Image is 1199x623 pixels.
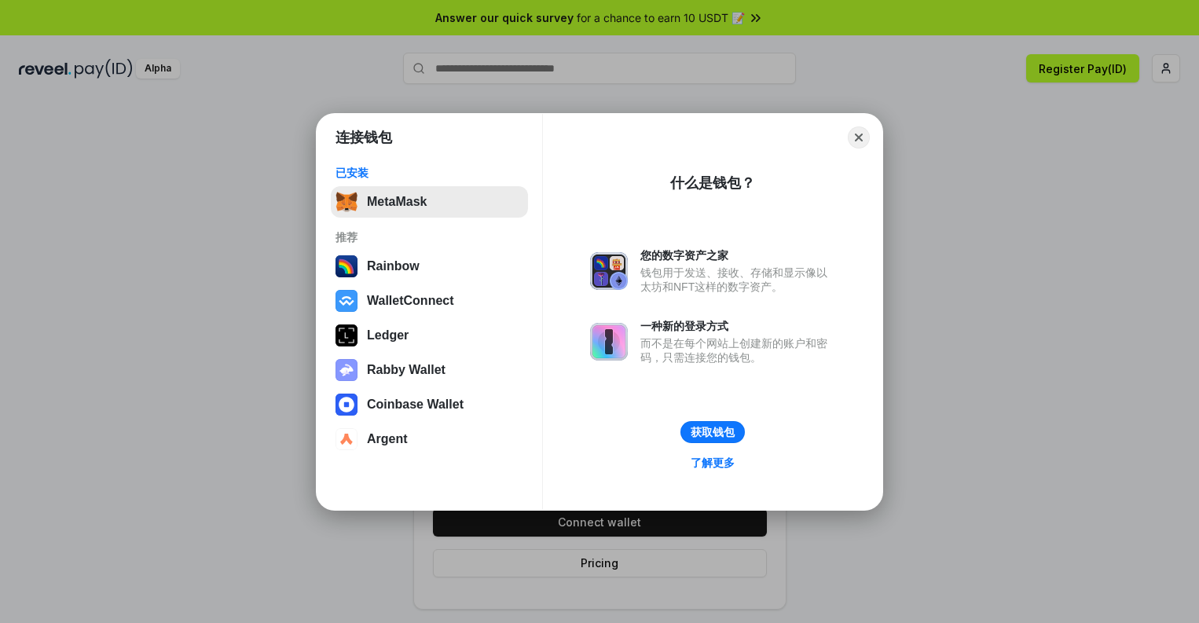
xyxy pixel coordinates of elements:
button: Argent [331,423,528,455]
div: Coinbase Wallet [367,398,464,412]
div: 推荐 [335,230,523,244]
h1: 连接钱包 [335,128,392,147]
div: MetaMask [367,195,427,209]
img: svg+xml,%3Csvg%20width%3D%2228%22%20height%3D%2228%22%20viewBox%3D%220%200%2028%2028%22%20fill%3D... [335,290,357,312]
div: 什么是钱包？ [670,174,755,192]
img: svg+xml,%3Csvg%20width%3D%22120%22%20height%3D%22120%22%20viewBox%3D%220%200%20120%20120%22%20fil... [335,255,357,277]
div: 您的数字资产之家 [640,248,835,262]
div: Rainbow [367,259,420,273]
div: Argent [367,432,408,446]
img: svg+xml,%3Csvg%20xmlns%3D%22http%3A%2F%2Fwww.w3.org%2F2000%2Fsvg%22%20fill%3D%22none%22%20viewBox... [590,252,628,290]
img: svg+xml,%3Csvg%20width%3D%2228%22%20height%3D%2228%22%20viewBox%3D%220%200%2028%2028%22%20fill%3D... [335,428,357,450]
div: Rabby Wallet [367,363,445,377]
img: svg+xml,%3Csvg%20xmlns%3D%22http%3A%2F%2Fwww.w3.org%2F2000%2Fsvg%22%20fill%3D%22none%22%20viewBox... [590,323,628,361]
div: 而不是在每个网站上创建新的账户和密码，只需连接您的钱包。 [640,336,835,365]
a: 了解更多 [681,453,744,473]
button: Rabby Wallet [331,354,528,386]
div: WalletConnect [367,294,454,308]
button: Ledger [331,320,528,351]
div: 了解更多 [691,456,735,470]
button: Rainbow [331,251,528,282]
img: svg+xml,%3Csvg%20width%3D%2228%22%20height%3D%2228%22%20viewBox%3D%220%200%2028%2028%22%20fill%3D... [335,394,357,416]
div: 钱包用于发送、接收、存储和显示像以太坊和NFT这样的数字资产。 [640,266,835,294]
img: svg+xml,%3Csvg%20xmlns%3D%22http%3A%2F%2Fwww.w3.org%2F2000%2Fsvg%22%20fill%3D%22none%22%20viewBox... [335,359,357,381]
button: Coinbase Wallet [331,389,528,420]
img: svg+xml,%3Csvg%20xmlns%3D%22http%3A%2F%2Fwww.w3.org%2F2000%2Fsvg%22%20width%3D%2228%22%20height%3... [335,324,357,346]
button: Close [848,126,870,148]
button: 获取钱包 [680,421,745,443]
div: Ledger [367,328,409,343]
button: MetaMask [331,186,528,218]
div: 获取钱包 [691,425,735,439]
div: 一种新的登录方式 [640,319,835,333]
img: svg+xml,%3Csvg%20fill%3D%22none%22%20height%3D%2233%22%20viewBox%3D%220%200%2035%2033%22%20width%... [335,191,357,213]
div: 已安装 [335,166,523,180]
button: WalletConnect [331,285,528,317]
